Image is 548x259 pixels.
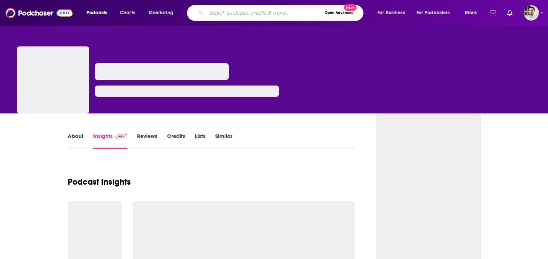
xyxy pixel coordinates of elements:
span: Monitoring [149,8,173,18]
span: Charts [120,8,135,18]
a: Lists [195,133,205,149]
img: User Profile [524,5,539,21]
a: Similar [215,133,232,149]
span: For Podcasters [416,8,450,18]
a: Credits [167,133,185,149]
span: Logged in as sam_beutlerink [524,5,539,21]
span: For Business [377,8,405,18]
img: Podchaser - Follow, Share and Rate Podcasts [6,6,73,20]
a: Reviews [137,133,157,149]
span: More [465,8,477,18]
a: InsightsPodchaser Pro [93,133,128,149]
a: About [68,133,83,149]
span: Open Advanced [325,11,354,15]
button: open menu [82,7,116,18]
a: Show notifications dropdown [487,7,499,19]
a: Show notifications dropdown [504,7,515,19]
button: Show profile menu [524,5,539,21]
div: Search podcasts, credits, & more... [194,5,370,21]
button: open menu [144,7,182,18]
input: Search podcasts, credits, & more... [206,7,322,18]
button: open menu [373,7,414,18]
span: Podcasts [87,8,107,18]
h1: Podcast Insights [68,177,131,187]
button: Open AdvancedNew [322,9,357,17]
span: New [344,4,356,11]
button: open menu [412,7,460,18]
img: Podchaser Pro [115,134,128,139]
a: Charts [115,7,139,18]
button: open menu [460,7,486,18]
